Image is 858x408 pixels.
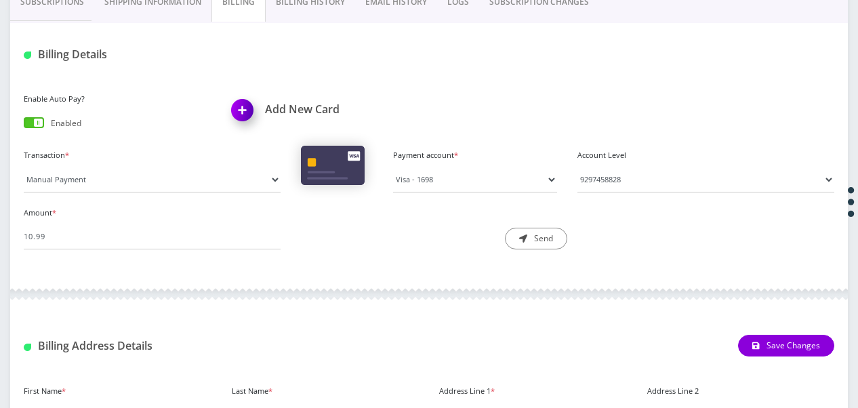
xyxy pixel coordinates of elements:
input: Please Enter Amount [24,224,281,249]
img: Add New Card [225,95,265,135]
label: Enable Auto Pay? [24,94,211,105]
label: Address Line 2 [647,386,699,397]
h1: Billing Details [24,48,281,61]
label: Amount [24,207,281,219]
label: Transaction [24,150,281,161]
label: Address Line 1 [439,386,495,397]
h1: Add New Card [232,103,420,116]
button: Save Changes [738,335,834,356]
h1: Billing Address Details [24,340,281,352]
img: Billing Address Detail [24,344,31,351]
img: Billing Details [24,52,31,59]
button: Send [505,228,567,249]
label: Account Level [577,150,834,161]
a: Add New CardAdd New Card [232,103,420,116]
label: First Name [24,386,66,397]
label: Payment account [393,150,557,161]
p: Enabled [51,117,81,129]
label: Last Name [232,386,272,397]
img: Cards [301,146,365,185]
